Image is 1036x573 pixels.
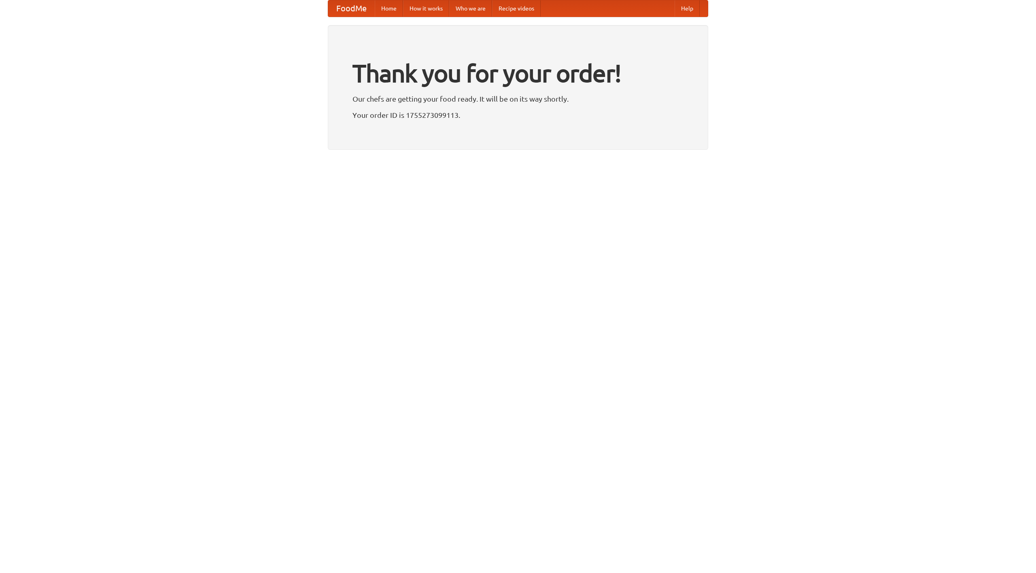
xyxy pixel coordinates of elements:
p: Our chefs are getting your food ready. It will be on its way shortly. [352,93,684,105]
a: How it works [403,0,449,17]
a: Who we are [449,0,492,17]
h1: Thank you for your order! [352,54,684,93]
a: Home [375,0,403,17]
p: Your order ID is 1755273099113. [352,109,684,121]
a: Help [675,0,700,17]
a: Recipe videos [492,0,541,17]
a: FoodMe [328,0,375,17]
